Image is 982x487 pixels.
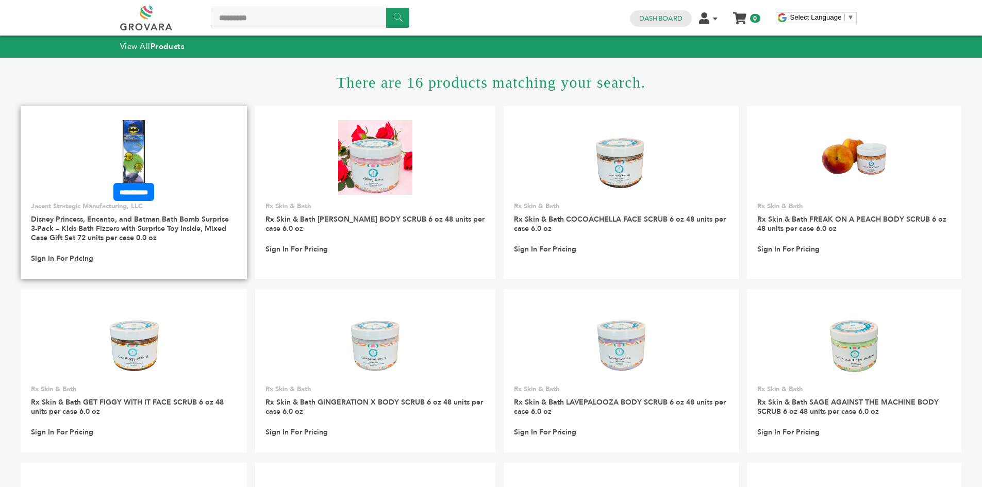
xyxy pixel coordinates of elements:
a: Disney Princess, Encanto, and Batman Bath Bomb Surprise 3-Pack – Kids Bath Fizzers with Surprise ... [31,214,229,243]
img: Rx Skin & Bath SAGE AGAINST THE MACHINE BODY SCRUB 6 oz 48 units per case 6.0 oz [817,303,892,378]
img: Rx Skin & Bath GET FIGGY WITH IT FACE SCRUB 6 oz 48 units per case 6.0 oz [96,303,171,378]
a: My Cart [734,9,745,20]
a: Sign In For Pricing [757,428,820,437]
span: 0 [750,14,760,23]
a: Sign In For Pricing [514,245,576,254]
a: Rx Skin & Bath SAGE AGAINST THE MACHINE BODY SCRUB 6 oz 48 units per case 6.0 oz [757,397,939,416]
a: Sign In For Pricing [757,245,820,254]
a: Rx Skin & Bath LAVEPALOOZA BODY SCRUB 6 oz 48 units per case 6.0 oz [514,397,726,416]
a: Rx Skin & Bath GET FIGGY WITH IT FACE SCRUB 6 oz 48 units per case 6.0 oz [31,397,224,416]
p: Jacent Strategic Manufacturing, LLC [31,201,237,211]
a: Rx Skin & Bath GINGERATION X BODY SCRUB 6 oz 48 units per case 6.0 oz [265,397,483,416]
span: ​ [844,13,845,21]
input: Search a product or brand... [211,8,409,28]
h1: There are 16 products matching your search. [21,58,961,106]
p: Rx Skin & Bath [514,384,728,394]
a: Select Language​ [790,13,854,21]
a: Dashboard [639,14,683,23]
img: Rx Skin & Bath LAVEPALOOZA BODY SCRUB 6 oz 48 units per case 6.0 oz [584,303,658,378]
p: Rx Skin & Bath [514,201,728,211]
strong: Products [151,41,185,52]
img: Rx Skin & Bath COCOACHELLA FACE SCRUB 6 oz 48 units per case 6.0 oz [584,120,658,194]
a: Sign In For Pricing [31,254,93,263]
p: Rx Skin & Bath [265,201,485,211]
img: Rx Skin & Bath GINGERATION X BODY SCRUB 6 oz 48 units per case 6.0 oz [338,303,413,378]
img: Rx Skin & Bath ABBEY ROSE BODY SCRUB 6 oz 48 units per case 6.0 oz [338,120,413,195]
a: Sign In For Pricing [514,428,576,437]
span: ▼ [847,13,854,21]
a: Sign In For Pricing [31,428,93,437]
p: Rx Skin & Bath [757,201,951,211]
a: Rx Skin & Bath COCOACHELLA FACE SCRUB 6 oz 48 units per case 6.0 oz [514,214,726,233]
p: Rx Skin & Bath [757,384,951,394]
a: View AllProducts [120,41,185,52]
img: Disney Princess, Encanto, and Batman Bath Bomb Surprise 3-Pack – Kids Bath Fizzers with Surprise ... [123,120,145,194]
p: Rx Skin & Bath [265,384,485,394]
p: Rx Skin & Bath [31,384,237,394]
span: Select Language [790,13,842,21]
a: Rx Skin & Bath [PERSON_NAME] BODY SCRUB 6 oz 48 units per case 6.0 oz [265,214,485,233]
a: Sign In For Pricing [265,428,328,437]
a: Sign In For Pricing [265,245,328,254]
a: Rx Skin & Bath FREAK ON A PEACH BODY SCRUB 6 oz 48 units per case 6.0 oz [757,214,946,233]
img: Rx Skin & Bath FREAK ON A PEACH BODY SCRUB 6 oz 48 units per case 6.0 oz [817,120,892,195]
